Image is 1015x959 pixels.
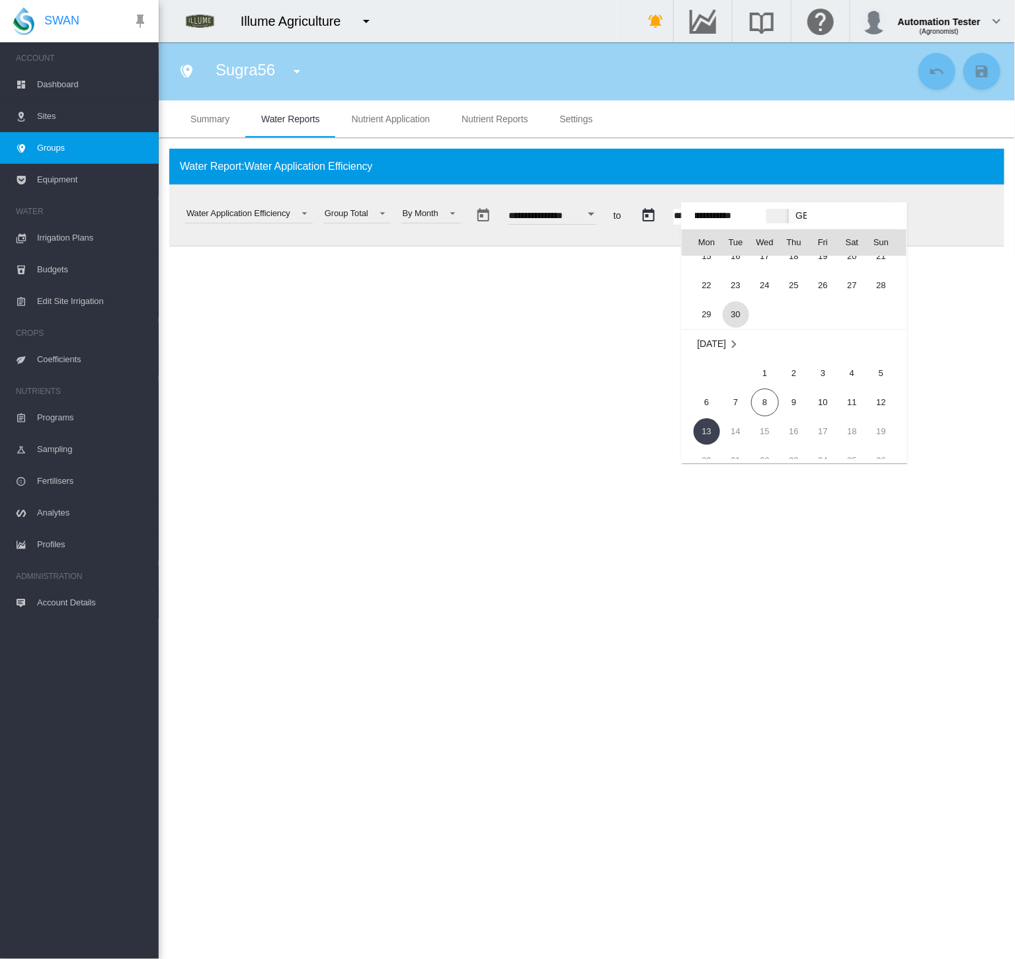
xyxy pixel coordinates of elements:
[867,271,907,300] td: Sunday September 28 2025
[682,388,721,417] td: Monday October 6 2025
[721,229,751,256] th: Tue
[838,242,867,271] td: Saturday September 20 2025
[682,300,721,330] td: Monday September 29 2025
[682,417,721,446] td: Monday October 13 2025
[810,389,836,416] span: 10
[752,272,778,299] span: 24
[867,229,907,256] th: Sun
[682,329,907,359] tr: Week undefined
[721,446,751,475] td: Tuesday October 21 2025
[780,271,809,300] td: Thursday September 25 2025
[682,242,721,271] td: Monday September 15 2025
[752,243,778,270] span: 17
[682,388,907,417] tr: Week 2
[682,271,907,300] tr: Week 4
[809,229,838,256] th: Fri
[781,243,807,270] span: 18
[751,229,780,256] th: Wed
[809,417,838,446] td: Friday October 17 2025
[809,388,838,417] td: Friday October 10 2025
[838,446,867,475] td: Saturday October 25 2025
[839,243,866,270] span: 20
[698,338,726,349] span: [DATE]
[838,417,867,446] td: Saturday October 18 2025
[838,271,867,300] td: Saturday September 27 2025
[721,417,751,446] td: Tuesday October 14 2025
[810,243,836,270] span: 19
[839,389,866,416] span: 11
[723,243,749,270] span: 16
[682,300,907,330] tr: Week 5
[867,388,907,417] td: Sunday October 12 2025
[682,229,721,256] th: Mon
[723,389,749,416] span: 7
[751,271,780,300] td: Wednesday September 24 2025
[694,389,720,416] span: 6
[780,359,809,388] td: Thursday October 2 2025
[751,388,780,417] td: Wednesday October 8 2025
[751,446,780,475] td: Wednesday October 22 2025
[838,359,867,388] td: Saturday October 4 2025
[694,272,720,299] span: 22
[682,446,907,475] tr: Week 4
[723,272,749,299] span: 23
[682,446,721,475] td: Monday October 20 2025
[682,242,907,271] tr: Week 3
[780,242,809,271] td: Thursday September 18 2025
[810,360,836,387] span: 3
[809,242,838,271] td: Friday September 19 2025
[721,271,751,300] td: Tuesday September 23 2025
[694,301,720,328] span: 29
[721,242,751,271] td: Tuesday September 16 2025
[751,242,780,271] td: Wednesday September 17 2025
[809,446,838,475] td: Friday October 24 2025
[682,359,907,388] tr: Week 1
[682,229,907,463] md-calendar: Calendar
[780,417,809,446] td: Thursday October 16 2025
[867,359,907,388] td: Sunday October 5 2025
[751,417,780,446] td: Wednesday October 15 2025
[839,272,866,299] span: 27
[682,329,907,359] td: October 2025
[751,359,780,388] td: Wednesday October 1 2025
[752,360,778,387] span: 1
[867,446,907,475] td: Sunday October 26 2025
[867,417,907,446] td: Sunday October 19 2025
[867,242,907,271] td: Sunday September 21 2025
[781,360,807,387] span: 2
[868,243,895,270] span: 21
[780,446,809,475] td: Thursday October 23 2025
[751,389,779,416] span: 8
[810,272,836,299] span: 26
[781,389,807,416] span: 9
[721,388,751,417] td: Tuesday October 7 2025
[809,271,838,300] td: Friday September 26 2025
[780,388,809,417] td: Thursday October 9 2025
[682,417,907,446] tr: Week 3
[868,272,895,299] span: 28
[839,360,866,387] span: 4
[838,229,867,256] th: Sat
[694,243,720,270] span: 15
[694,418,720,445] span: 13
[868,389,895,416] span: 12
[723,301,749,328] span: 30
[838,388,867,417] td: Saturday October 11 2025
[868,360,895,387] span: 5
[809,359,838,388] td: Friday October 3 2025
[781,272,807,299] span: 25
[682,271,721,300] td: Monday September 22 2025
[721,300,751,330] td: Tuesday September 30 2025
[780,229,809,256] th: Thu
